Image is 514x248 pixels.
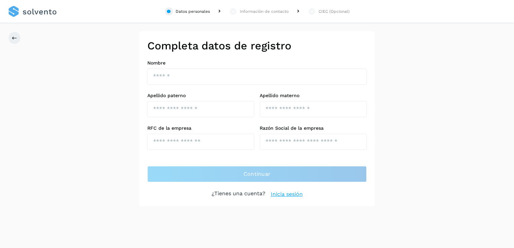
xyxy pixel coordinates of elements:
[147,166,367,182] button: Continuar
[260,125,367,131] label: Razón Social de la empresa
[240,8,289,14] div: Información de contacto
[212,190,265,198] p: ¿Tienes una cuenta?
[271,190,303,198] a: Inicia sesión
[319,8,350,14] div: CIEC (Opcional)
[176,8,210,14] div: Datos personales
[147,60,367,66] label: Nombre
[260,93,367,98] label: Apellido materno
[147,93,254,98] label: Apellido paterno
[147,39,367,52] h2: Completa datos de registro
[244,170,271,178] span: Continuar
[147,125,254,131] label: RFC de la empresa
